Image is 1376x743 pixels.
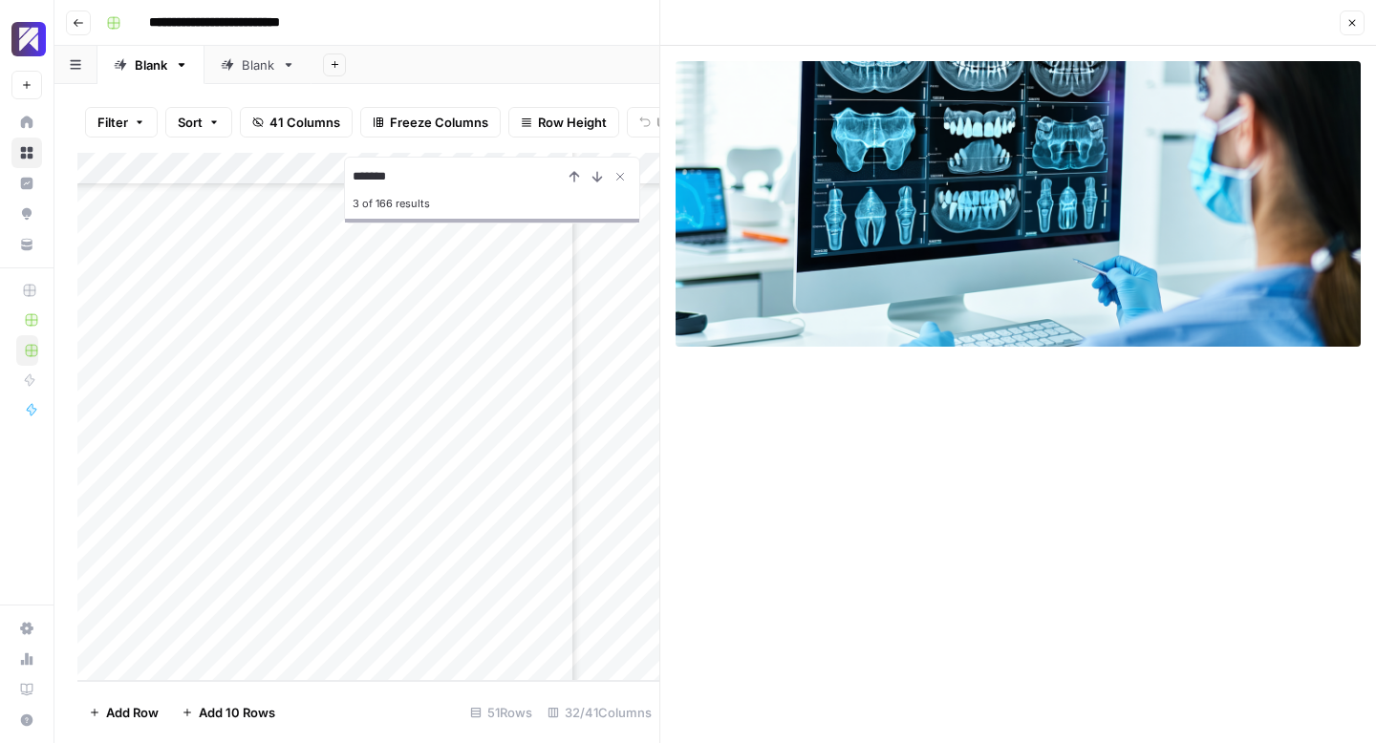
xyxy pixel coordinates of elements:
[563,165,586,188] button: Previous Result
[676,61,1361,347] img: Row/Cell
[11,138,42,168] a: Browse
[85,107,158,138] button: Filter
[609,165,632,188] button: Close Search
[204,46,312,84] a: Blank
[11,229,42,260] a: Your Data
[11,168,42,199] a: Insights
[586,165,609,188] button: Next Result
[462,697,540,728] div: 51 Rows
[77,697,170,728] button: Add Row
[97,113,128,132] span: Filter
[11,199,42,229] a: Opportunities
[11,674,42,705] a: Learning Hub
[106,703,159,722] span: Add Row
[170,697,287,728] button: Add 10 Rows
[178,113,203,132] span: Sort
[240,107,353,138] button: 41 Columns
[360,107,501,138] button: Freeze Columns
[627,107,701,138] button: Undo
[11,705,42,735] button: Help + Support
[353,192,632,215] div: 3 of 166 results
[242,55,274,74] div: Blank
[11,15,42,63] button: Workspace: Overjet - Test
[97,46,204,84] a: Blank
[199,703,275,722] span: Add 10 Rows
[538,113,607,132] span: Row Height
[165,107,232,138] button: Sort
[269,113,340,132] span: 41 Columns
[11,644,42,674] a: Usage
[11,107,42,138] a: Home
[11,22,46,56] img: Overjet - Test Logo
[11,613,42,644] a: Settings
[135,55,167,74] div: Blank
[540,697,659,728] div: 32/41 Columns
[390,113,488,132] span: Freeze Columns
[508,107,619,138] button: Row Height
